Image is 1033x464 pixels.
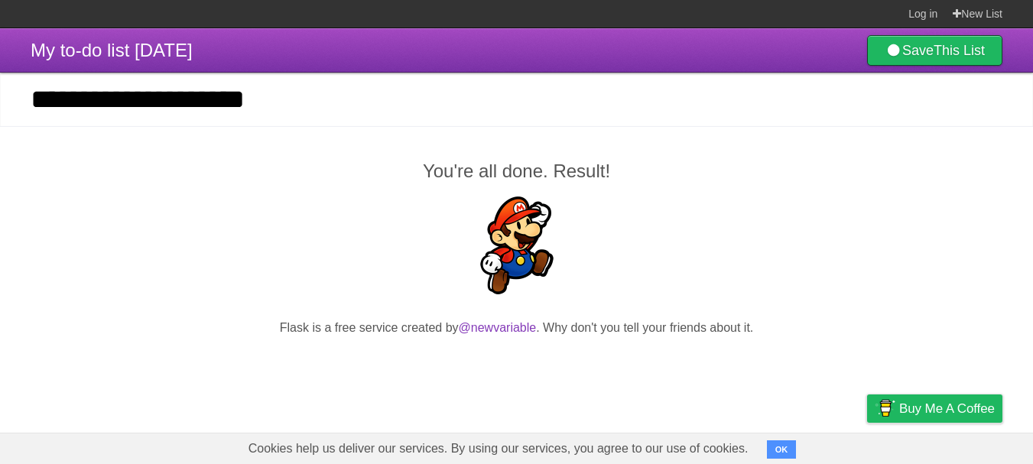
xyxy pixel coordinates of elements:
span: Cookies help us deliver our services. By using our services, you agree to our use of cookies. [233,433,764,464]
img: Super Mario [468,196,566,294]
h2: You're all done. Result! [31,157,1002,185]
span: My to-do list [DATE] [31,40,193,60]
a: @newvariable [459,321,537,334]
button: OK [767,440,797,459]
p: Flask is a free service created by . Why don't you tell your friends about it. [31,319,1002,337]
a: Buy me a coffee [867,394,1002,423]
b: This List [934,43,985,58]
a: SaveThis List [867,35,1002,66]
img: Buy me a coffee [875,395,895,421]
iframe: X Post Button [489,356,544,378]
span: Buy me a coffee [899,395,995,422]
